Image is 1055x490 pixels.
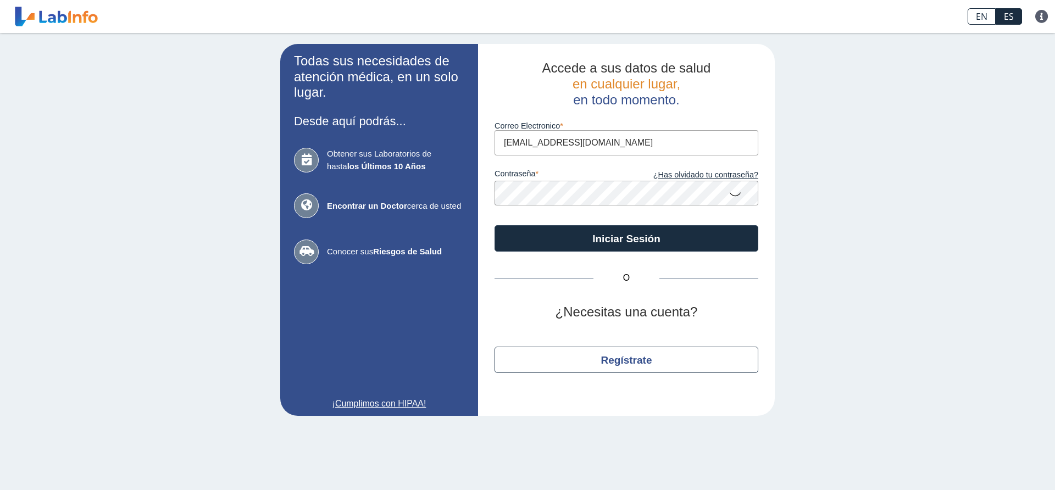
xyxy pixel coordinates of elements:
[347,162,426,171] b: los Últimos 10 Años
[327,148,464,172] span: Obtener sus Laboratorios de hasta
[495,225,758,252] button: Iniciar Sesión
[327,201,407,210] b: Encontrar un Doctor
[573,76,680,91] span: en cualquier lugar,
[327,246,464,258] span: Conocer sus
[373,247,442,256] b: Riesgos de Salud
[495,304,758,320] h2: ¿Necesitas una cuenta?
[294,53,464,101] h2: Todas sus necesidades de atención médica, en un solo lugar.
[294,114,464,128] h3: Desde aquí podrás...
[968,8,996,25] a: EN
[327,200,464,213] span: cerca de usted
[593,271,659,285] span: O
[495,169,626,181] label: contraseña
[996,8,1022,25] a: ES
[495,121,758,130] label: Correo Electronico
[542,60,711,75] span: Accede a sus datos de salud
[495,347,758,373] button: Regístrate
[573,92,679,107] span: en todo momento.
[294,397,464,410] a: ¡Cumplimos con HIPAA!
[626,169,758,181] a: ¿Has olvidado tu contraseña?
